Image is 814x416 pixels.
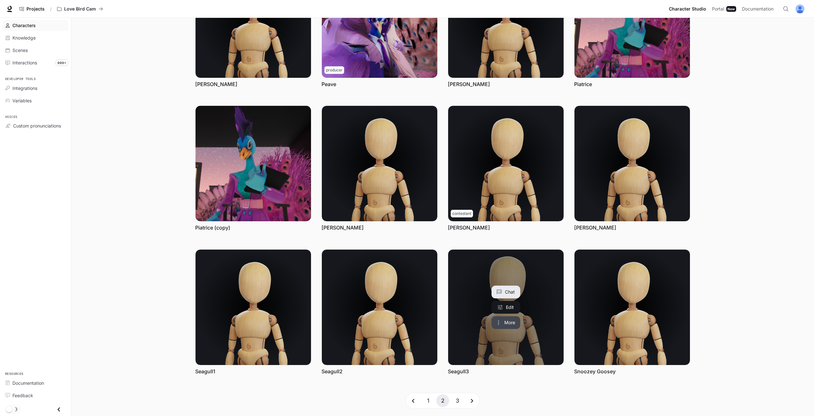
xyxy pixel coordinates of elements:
[3,83,69,94] a: Integrations
[709,3,739,15] a: PortalNew
[322,81,336,88] a: Peave
[195,81,237,88] a: [PERSON_NAME]
[12,380,44,386] span: Documentation
[12,97,32,104] span: Variables
[574,81,592,88] a: Piatrice
[448,224,490,231] a: [PERSON_NAME]
[322,106,437,221] img: Priscilla
[196,250,311,365] img: Seagull1
[12,392,33,399] span: Feedback
[3,120,69,131] a: Custom pronunciations
[3,32,69,43] a: Knowledge
[407,394,420,407] button: Go to previous page
[12,47,28,54] span: Scenes
[574,106,690,221] img: Samantha
[492,316,520,329] button: More actions
[3,95,69,106] a: Variables
[322,250,437,365] img: Seagull2
[422,394,434,407] button: Go to page 1
[451,394,464,407] button: Go to page 3
[64,6,96,12] p: Love Bird Cam
[3,20,69,31] a: Characters
[322,224,364,231] a: [PERSON_NAME]
[780,3,792,15] button: Open Command Menu
[492,286,520,298] button: Chat with Seagull3
[794,3,806,15] button: User avatar
[739,3,778,15] a: Documentation
[3,57,69,68] a: Interactions
[448,106,564,221] img: Raj
[3,390,69,401] a: Feedback
[574,250,690,365] img: Snoozey Goosey
[712,5,724,13] span: Portal
[54,3,106,15] button: All workspaces
[492,301,520,314] a: Edit Seagull3
[3,45,69,56] a: Scenes
[448,250,564,365] a: Seagull3
[12,85,37,91] span: Integrations
[13,122,61,129] span: Custom pronunciations
[17,3,48,15] a: Go to projects
[55,60,69,66] span: 999+
[574,224,616,231] a: [PERSON_NAME]
[12,59,37,66] span: Interactions
[796,4,804,13] img: User avatar
[195,368,215,375] a: Seagull1
[448,368,469,375] a: Seagull3
[742,5,773,13] span: Documentation
[406,393,480,409] nav: pagination navigation
[6,405,12,412] span: Dark mode toggle
[26,6,45,12] span: Projects
[726,6,736,12] div: New
[448,81,490,88] a: [PERSON_NAME]
[12,22,36,29] span: Characters
[12,34,36,41] span: Knowledge
[669,5,706,13] span: Character Studio
[436,394,449,407] button: page 2
[195,224,230,231] a: Piatrice (copy)
[3,377,69,389] a: Documentation
[322,368,343,375] a: Seagull2
[48,6,54,12] div: /
[52,403,66,416] button: Close drawer
[466,394,478,407] button: Go to next page
[666,3,709,15] a: Character Studio
[574,368,616,375] a: Snoozey Goosey
[196,106,311,221] img: Piatrice (copy)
